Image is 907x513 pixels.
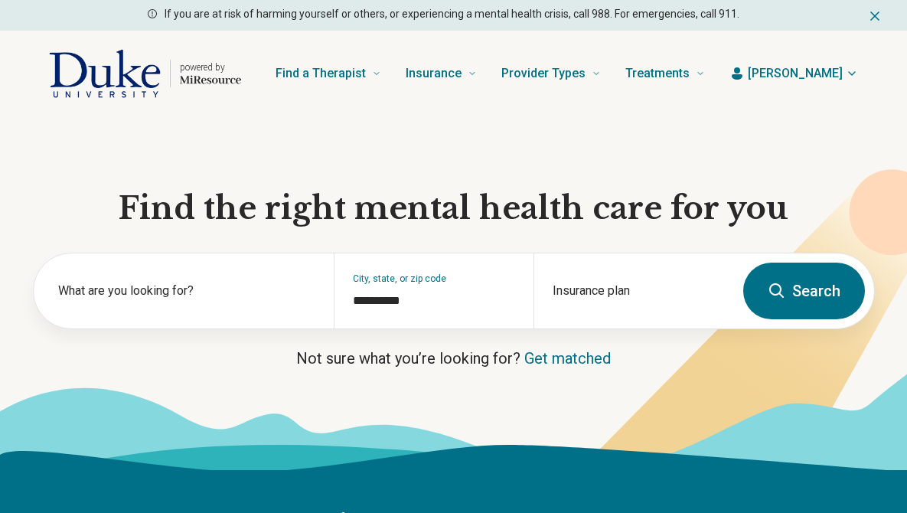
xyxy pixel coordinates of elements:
span: Insurance [406,63,462,84]
span: [PERSON_NAME] [748,64,843,83]
a: Treatments [625,43,705,104]
button: [PERSON_NAME] [729,64,858,83]
button: Dismiss [867,6,883,25]
p: Not sure what you’re looking for? [33,348,875,369]
a: Provider Types [501,43,601,104]
span: Provider Types [501,63,586,84]
a: Find a Therapist [276,43,381,104]
p: powered by [180,61,241,74]
a: Get matched [524,349,611,368]
a: Home page [49,49,241,98]
button: Search [743,263,865,319]
label: What are you looking for? [58,282,315,300]
p: If you are at risk of harming yourself or others, or experiencing a mental health crisis, call 98... [165,6,739,22]
h1: Find the right mental health care for you [33,188,875,228]
span: Treatments [625,63,690,84]
span: Find a Therapist [276,63,366,84]
a: Insurance [406,43,477,104]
